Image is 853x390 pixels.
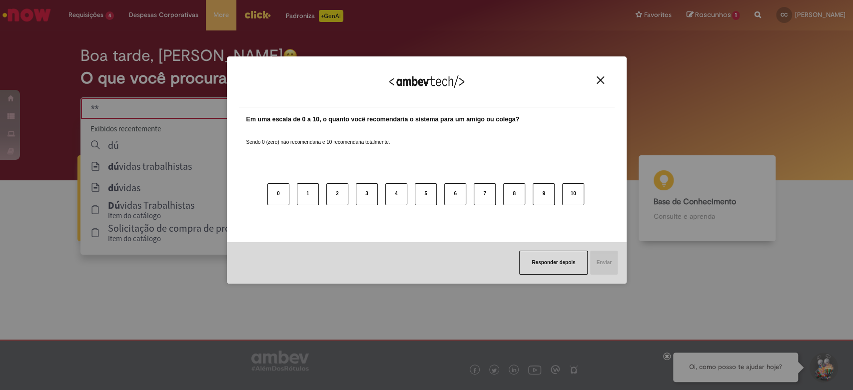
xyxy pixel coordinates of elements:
button: 6 [444,183,466,205]
button: 4 [385,183,407,205]
button: 0 [267,183,289,205]
button: 3 [356,183,378,205]
button: Close [594,76,607,84]
button: 1 [297,183,319,205]
label: Sendo 0 (zero) não recomendaria e 10 recomendaria totalmente. [246,127,390,146]
button: 2 [326,183,348,205]
img: Logo Ambevtech [389,75,464,88]
button: 10 [562,183,584,205]
label: Em uma escala de 0 a 10, o quanto você recomendaria o sistema para um amigo ou colega? [246,115,520,124]
button: 9 [533,183,555,205]
button: 8 [503,183,525,205]
button: 5 [415,183,437,205]
img: Close [597,76,604,84]
button: Responder depois [519,251,588,275]
button: 7 [474,183,496,205]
